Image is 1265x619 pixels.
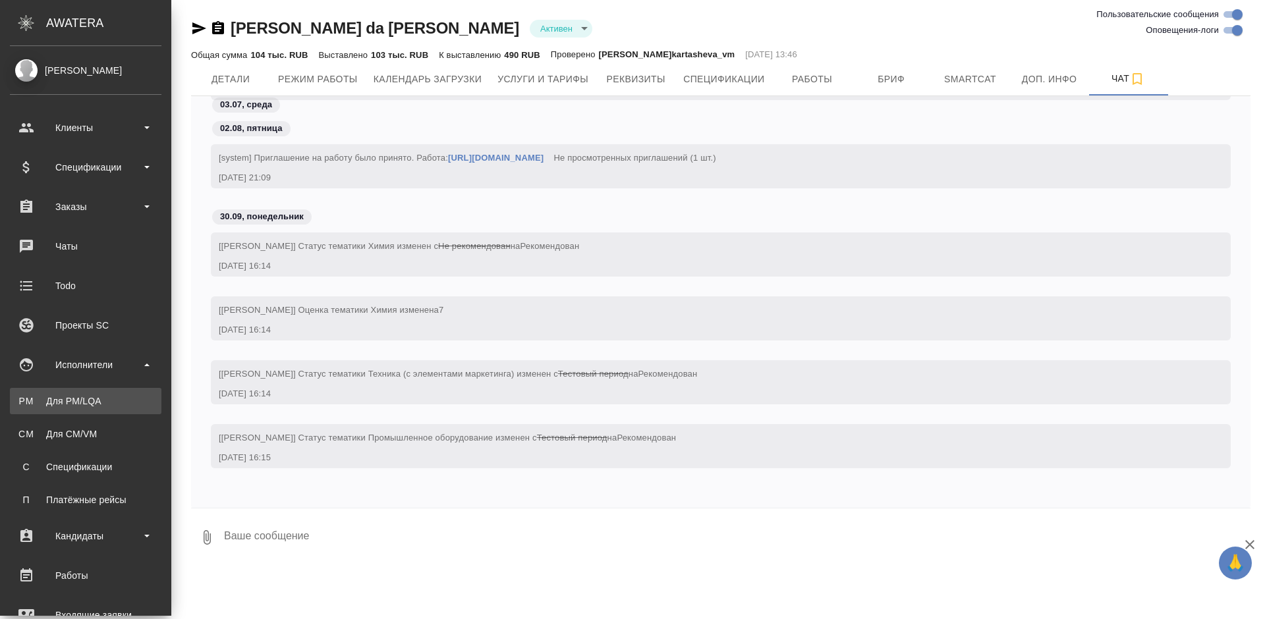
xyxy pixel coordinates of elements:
[10,421,161,447] a: CMДля CM/VM
[1146,24,1219,37] span: Оповещения-логи
[219,387,1185,400] div: [DATE] 16:14
[1018,71,1081,88] span: Доп. инфо
[448,153,544,163] a: [URL][DOMAIN_NAME]
[1096,8,1219,21] span: Пользовательские сообщения
[219,369,697,379] span: [[PERSON_NAME]] Статус тематики Техника (с элементами маркетинга) изменен с на
[231,19,519,37] a: [PERSON_NAME] da [PERSON_NAME]
[439,50,504,60] p: К выставлению
[210,20,226,36] button: Скопировать ссылку
[497,71,588,88] span: Услуги и тарифы
[558,369,629,379] span: Тестовый период
[3,269,168,302] a: Todo
[250,50,308,60] p: 104 тыс. RUB
[604,71,667,88] span: Реквизиты
[860,71,923,88] span: Бриф
[10,157,161,177] div: Спецификации
[191,20,207,36] button: Скопировать ссылку для ЯМессенджера
[10,276,161,296] div: Todo
[374,71,482,88] span: Календарь загрузки
[219,323,1185,336] div: [DATE] 16:14
[220,122,283,135] p: 02.08, пятница
[530,20,592,38] div: Активен
[371,50,428,60] p: 103 тыс. RUB
[16,394,155,408] div: Для PM/LQA
[438,241,511,251] span: Не рекомендован
[219,305,443,315] span: [[PERSON_NAME]] Оценка тематики Химия изменена
[46,10,171,36] div: AWATERA
[10,355,161,375] div: Исполнители
[10,236,161,256] div: Чаты
[617,433,676,443] span: Рекомендован
[1097,70,1160,87] span: Чат
[220,98,272,111] p: 03.07, среда
[1219,547,1252,579] button: 🙏
[3,230,168,263] a: Чаты
[191,50,250,60] p: Общая сумма
[219,171,1185,184] div: [DATE] 21:09
[319,50,372,60] p: Выставлено
[199,71,262,88] span: Детали
[781,71,844,88] span: Работы
[551,48,599,61] p: Проверено
[3,559,168,592] a: Работы
[278,71,358,88] span: Режим работы
[683,71,764,88] span: Спецификации
[16,460,155,473] div: Спецификации
[10,454,161,480] a: ССпецификации
[219,241,579,251] span: [[PERSON_NAME]] Статус тематики Химия изменен с на
[219,259,1185,273] div: [DATE] 16:14
[10,315,161,335] div: Проекты SC
[10,526,161,546] div: Кандидаты
[520,241,580,251] span: Рекомендован
[439,305,443,315] span: 7
[939,71,1002,88] span: Smartcat
[16,493,155,506] div: Платёжные рейсы
[10,487,161,513] a: ППлатёжные рейсы
[3,309,168,342] a: Проекты SC
[10,63,161,78] div: [PERSON_NAME]
[10,566,161,585] div: Работы
[1224,549,1247,577] span: 🙏
[219,433,676,443] span: [[PERSON_NAME]] Статус тематики Промышленное оборудование изменен с на
[537,433,607,443] span: Тестовый период
[553,153,716,163] span: Не просмотренных приглашений (1 шт.)
[1129,71,1145,87] svg: Подписаться
[10,118,161,138] div: Клиенты
[219,153,716,163] span: [system] Приглашение на работу было принято. Работа:
[745,48,797,61] p: [DATE] 13:46
[16,427,155,441] div: Для CM/VM
[220,210,304,223] p: 30.09, понедельник
[219,451,1185,464] div: [DATE] 16:15
[10,388,161,414] a: PMДля PM/LQA
[599,48,735,61] p: [PERSON_NAME]kartasheva_vm
[10,197,161,217] div: Заказы
[536,23,576,34] button: Активен
[638,369,698,379] span: Рекомендован
[504,50,540,60] p: 490 RUB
